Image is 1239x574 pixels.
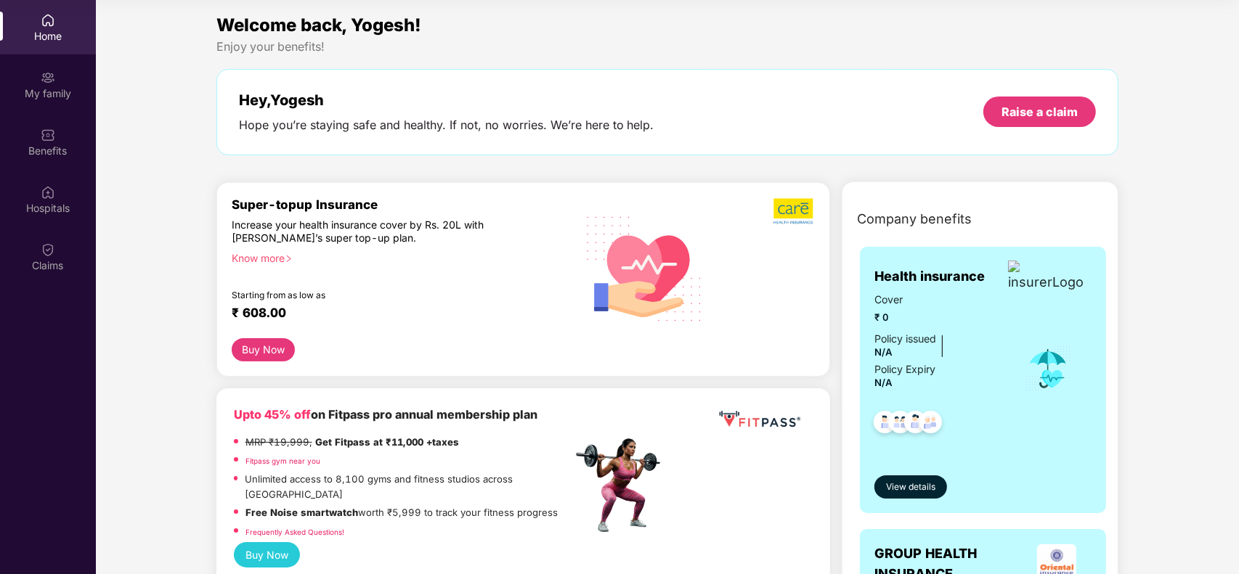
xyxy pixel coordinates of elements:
img: svg+xml;base64,PHN2ZyB4bWxucz0iaHR0cDovL3d3dy53My5vcmcvMjAwMC9zdmciIHdpZHRoPSI0OC45NDMiIGhlaWdodD... [898,406,933,442]
button: View details [874,475,947,499]
p: worth ₹5,999 to track your fitness progress [245,505,558,520]
img: insurerLogo [1008,261,1088,292]
div: Super-topup Insurance [232,197,572,212]
span: View details [886,480,935,494]
img: b5dec4f62d2307b9de63beb79f102df3.png [773,197,815,225]
p: Unlimited access to 8,100 gyms and fitness studios across [GEOGRAPHIC_DATA] [245,472,572,501]
span: Health insurance [874,266,985,287]
span: Welcome back, Yogesh! [216,15,421,36]
a: Fitpass gym near you [245,456,320,465]
img: svg+xml;base64,PHN2ZyB3aWR0aD0iMjAiIGhlaWdodD0iMjAiIHZpZXdCb3g9IjAgMCAyMCAyMCIgZmlsbD0ibm9uZSIgeG... [41,70,55,85]
img: svg+xml;base64,PHN2ZyBpZD0iSG9zcGl0YWxzIiB4bWxucz0iaHR0cDovL3d3dy53My5vcmcvMjAwMC9zdmciIHdpZHRoPS... [41,185,55,200]
img: svg+xml;base64,PHN2ZyBpZD0iQmVuZWZpdHMiIHhtbG5zPSJodHRwOi8vd3d3LnczLm9yZy8yMDAwL3N2ZyIgd2lkdGg9Ij... [41,128,55,142]
span: N/A [874,346,893,358]
div: Policy Expiry [874,361,935,377]
span: Company benefits [857,209,972,229]
span: N/A [874,377,893,388]
img: svg+xml;base64,PHN2ZyB4bWxucz0iaHR0cDovL3d3dy53My5vcmcvMjAwMC9zdmciIHhtbG5zOnhsaW5rPSJodHRwOi8vd3... [575,197,714,338]
span: Cover [874,292,1005,308]
img: icon [1025,345,1072,393]
div: Policy issued [874,331,936,347]
img: svg+xml;base64,PHN2ZyB4bWxucz0iaHR0cDovL3d3dy53My5vcmcvMjAwMC9zdmciIHdpZHRoPSI0OC45MTUiIGhlaWdodD... [882,406,918,442]
img: svg+xml;base64,PHN2ZyBpZD0iQ2xhaW0iIHhtbG5zPSJodHRwOi8vd3d3LnczLm9yZy8yMDAwL3N2ZyIgd2lkdGg9IjIwIi... [41,242,55,257]
div: Know more [232,252,564,262]
div: Starting from as low as [232,290,511,300]
img: svg+xml;base64,PHN2ZyBpZD0iSG9tZSIgeG1sbnM9Imh0dHA6Ly93d3cudzMub3JnLzIwMDAvc3ZnIiB3aWR0aD0iMjAiIG... [41,13,55,28]
span: right [285,255,293,263]
div: Hey, Yogesh [239,91,654,109]
strong: Free Noise smartwatch [245,507,358,518]
div: Raise a claim [1002,104,1078,120]
img: fpp.png [572,435,673,536]
span: ₹ 0 [874,310,1005,325]
b: Upto 45% off [234,407,311,422]
div: Enjoy your benefits! [216,39,1119,54]
div: Hope you’re staying safe and healthy. If not, no worries. We’re here to help. [239,118,654,133]
b: on Fitpass pro annual membership plan [234,407,537,422]
img: svg+xml;base64,PHN2ZyB4bWxucz0iaHR0cDovL3d3dy53My5vcmcvMjAwMC9zdmciIHdpZHRoPSI0OC45NDMiIGhlaWdodD... [867,406,903,442]
a: Frequently Asked Questions! [245,528,344,536]
img: svg+xml;base64,PHN2ZyB4bWxucz0iaHR0cDovL3d3dy53My5vcmcvMjAwMC9zdmciIHdpZHRoPSI0OC45NDMiIGhlaWdodD... [913,406,948,442]
del: MRP ₹19,999, [245,436,312,448]
div: ₹ 608.00 [232,306,558,323]
img: fppp.png [716,406,803,432]
button: Buy Now [234,542,300,567]
strong: Get Fitpass at ₹11,000 +taxes [315,436,459,448]
button: Buy Now [232,338,295,361]
div: Increase your health insurance cover by Rs. 20L with [PERSON_NAME]’s super top-up plan. [232,218,509,245]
